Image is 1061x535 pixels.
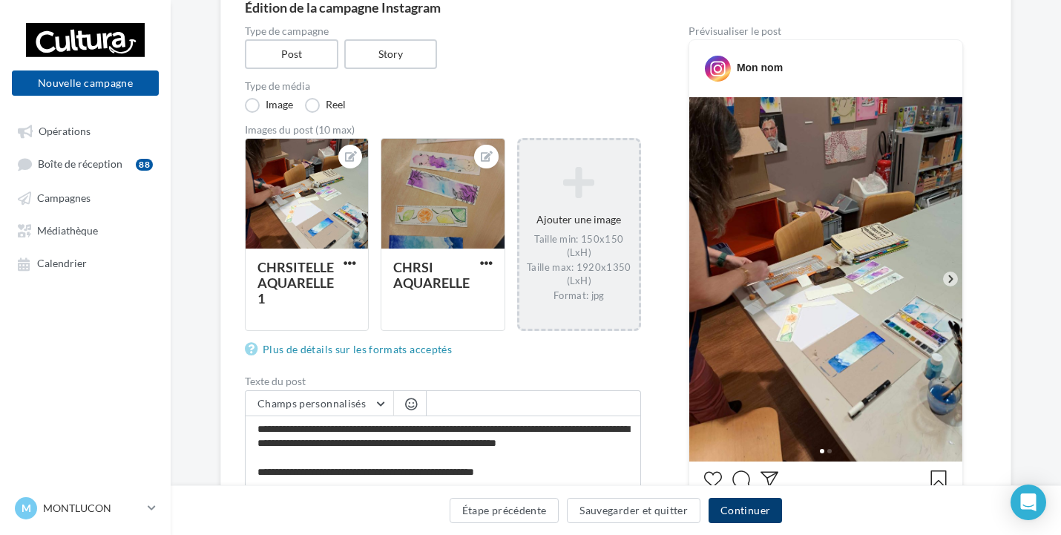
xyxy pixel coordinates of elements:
[393,259,470,291] div: CHRSI AQUARELLE
[39,125,91,137] span: Opérations
[12,70,159,96] button: Nouvelle campagne
[761,470,778,488] svg: Partager la publication
[245,39,338,69] label: Post
[43,501,142,516] p: MONTLUCON
[22,501,31,516] span: M
[737,60,783,75] div: Mon nom
[344,39,438,69] label: Story
[9,117,162,144] a: Opérations
[246,391,393,416] button: Champs personnalisés
[709,498,782,523] button: Continuer
[37,224,98,237] span: Médiathèque
[930,470,947,488] svg: Enregistrer
[9,217,162,243] a: Médiathèque
[245,26,641,36] label: Type de campagne
[689,26,963,36] div: Prévisualiser le post
[37,257,87,270] span: Calendrier
[245,125,641,135] div: Images du post (10 max)
[245,341,458,358] a: Plus de détails sur les formats acceptés
[450,498,559,523] button: Étape précédente
[1011,485,1046,520] div: Open Intercom Messenger
[257,397,366,410] span: Champs personnalisés
[257,259,334,306] div: CHRSITELLE AQUARELLE 1
[704,470,722,488] svg: J’aime
[37,191,91,204] span: Campagnes
[245,98,293,113] label: Image
[9,249,162,276] a: Calendrier
[136,159,153,171] div: 88
[38,158,122,171] span: Boîte de réception
[9,184,162,211] a: Campagnes
[245,1,987,14] div: Édition de la campagne Instagram
[732,470,750,488] svg: Commenter
[9,150,162,177] a: Boîte de réception88
[305,98,346,113] label: Reel
[567,498,700,523] button: Sauvegarder et quitter
[12,494,159,522] a: M MONTLUCON
[245,81,641,91] label: Type de média
[245,376,641,387] label: Texte du post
